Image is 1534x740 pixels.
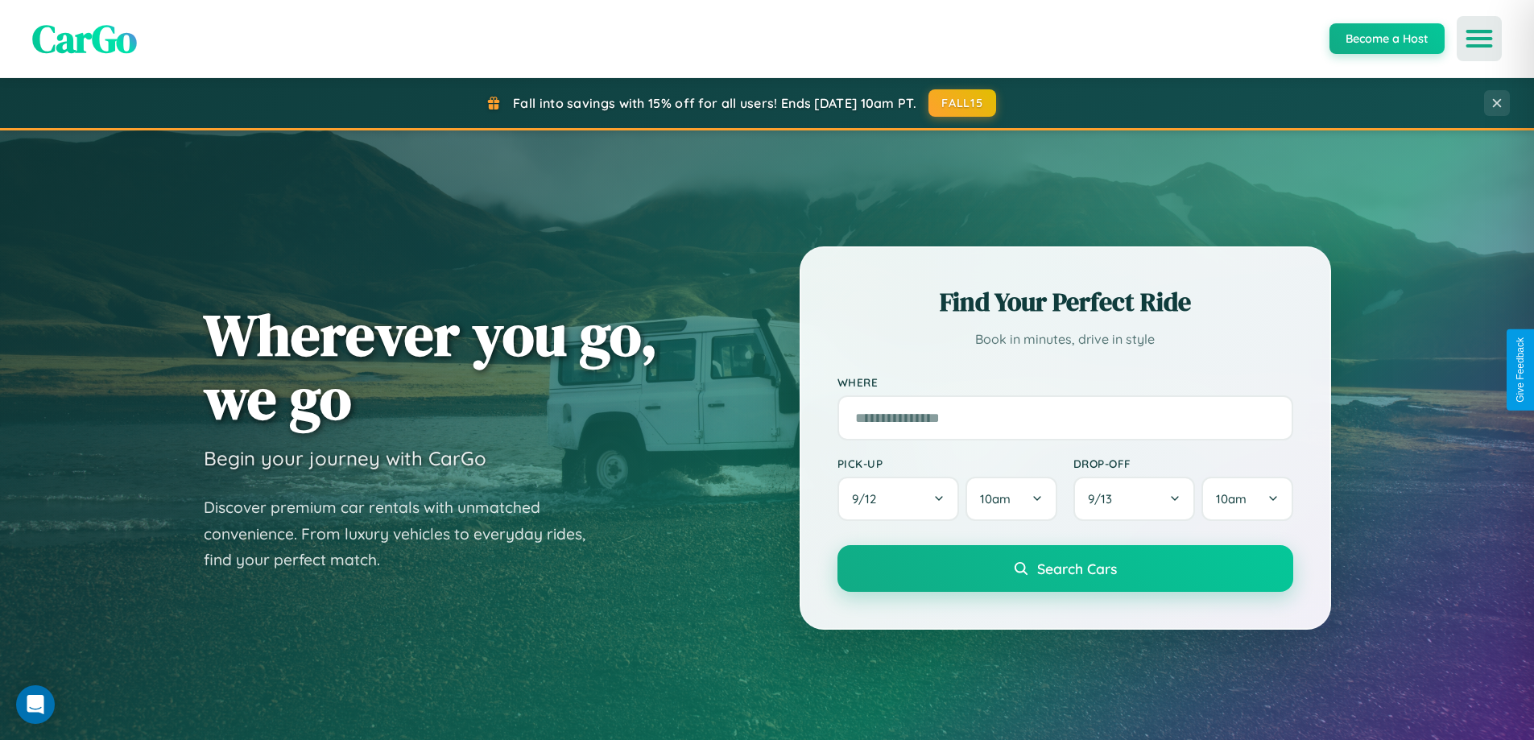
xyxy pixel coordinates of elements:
label: Pick-up [837,457,1057,470]
button: Become a Host [1329,23,1445,54]
span: Fall into savings with 15% off for all users! Ends [DATE] 10am PT. [513,95,916,111]
div: Open Intercom Messenger [16,685,55,724]
h2: Find Your Perfect Ride [837,284,1293,320]
button: FALL15 [928,89,996,117]
button: 9/13 [1073,477,1196,521]
span: CarGo [32,12,137,65]
h1: Wherever you go, we go [204,303,658,430]
button: 10am [1201,477,1292,521]
button: 9/12 [837,477,960,521]
button: 10am [965,477,1056,521]
button: Open menu [1457,16,1502,61]
span: 9 / 13 [1088,491,1120,506]
p: Discover premium car rentals with unmatched convenience. From luxury vehicles to everyday rides, ... [204,494,606,573]
span: 9 / 12 [852,491,884,506]
span: 10am [980,491,1011,506]
button: Search Cars [837,545,1293,592]
label: Drop-off [1073,457,1293,470]
label: Where [837,375,1293,389]
span: 10am [1216,491,1247,506]
p: Book in minutes, drive in style [837,328,1293,351]
h3: Begin your journey with CarGo [204,446,486,470]
span: Search Cars [1037,560,1117,577]
div: Give Feedback [1515,337,1526,403]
